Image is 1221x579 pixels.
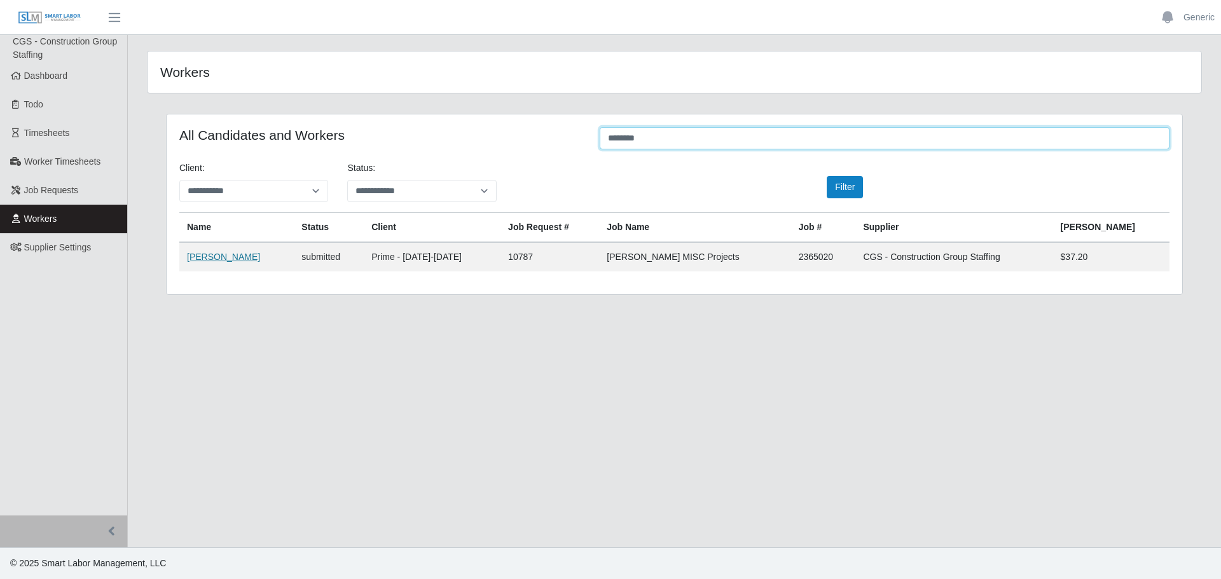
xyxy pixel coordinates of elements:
[10,558,166,568] span: © 2025 Smart Labor Management, LLC
[13,36,117,60] span: CGS - Construction Group Staffing
[24,242,92,252] span: Supplier Settings
[1053,213,1169,243] th: [PERSON_NAME]
[294,242,364,271] td: submitted
[187,252,260,262] a: [PERSON_NAME]
[364,213,500,243] th: Client
[855,213,1052,243] th: Supplier
[294,213,364,243] th: Status
[24,214,57,224] span: Workers
[24,156,100,167] span: Worker Timesheets
[179,161,205,175] label: Client:
[179,127,581,143] h4: All Candidates and Workers
[24,128,70,138] span: Timesheets
[1053,242,1169,271] td: $37.20
[599,213,790,243] th: Job Name
[855,242,1052,271] td: CGS - Construction Group Staffing
[500,242,599,271] td: 10787
[24,71,68,81] span: Dashboard
[791,242,856,271] td: 2365020
[18,11,81,25] img: SLM Logo
[160,64,577,80] h4: Workers
[791,213,856,243] th: Job #
[364,242,500,271] td: Prime - [DATE]-[DATE]
[24,185,79,195] span: Job Requests
[24,99,43,109] span: Todo
[500,213,599,243] th: Job Request #
[599,242,790,271] td: [PERSON_NAME] MISC Projects
[179,213,294,243] th: Name
[1183,11,1215,24] a: Generic
[347,161,375,175] label: Status:
[827,176,863,198] button: Filter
